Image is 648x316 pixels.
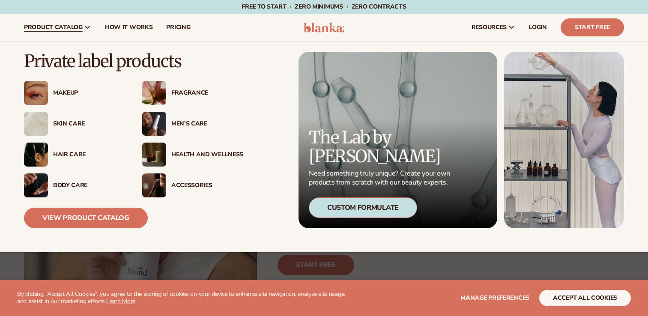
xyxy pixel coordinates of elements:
[142,173,243,197] a: Female with makeup brush. Accessories
[17,291,352,305] p: By clicking "Accept All Cookies", you agree to the storing of cookies on your device to enhance s...
[24,143,48,167] img: Female hair pulled back with clips.
[166,24,190,31] span: pricing
[304,22,344,33] img: logo
[105,24,153,31] span: How It Works
[17,14,98,41] a: product catalog
[142,112,166,136] img: Male holding moisturizer bottle.
[242,3,406,11] span: Free to start · ZERO minimums · ZERO contracts
[465,14,522,41] a: resources
[53,89,125,97] div: Makeup
[53,182,125,189] div: Body Care
[24,81,48,105] img: Female with glitter eye makeup.
[24,208,148,228] a: View Product Catalog
[309,128,453,166] p: The Lab by [PERSON_NAME]
[24,143,125,167] a: Female hair pulled back with clips. Hair Care
[142,112,243,136] a: Male holding moisturizer bottle. Men’s Care
[309,169,453,187] p: Need something truly unique? Create your own products from scratch with our beauty experts.
[299,52,497,228] a: Microscopic product formula. The Lab by [PERSON_NAME] Need something truly unique? Create your ow...
[142,173,166,197] img: Female with makeup brush.
[106,297,135,305] a: Learn More
[142,81,166,105] img: Pink blooming flower.
[24,81,125,105] a: Female with glitter eye makeup. Makeup
[504,52,624,228] img: Female in lab with equipment.
[142,143,243,167] a: Candles and incense on table. Health And Wellness
[522,14,554,41] a: LOGIN
[171,120,243,128] div: Men’s Care
[460,290,529,306] button: Manage preferences
[24,24,83,31] span: product catalog
[142,81,243,105] a: Pink blooming flower. Fragrance
[171,182,243,189] div: Accessories
[529,24,547,31] span: LOGIN
[309,197,417,218] div: Custom Formulate
[24,52,243,71] p: Private label products
[142,143,166,167] img: Candles and incense on table.
[24,173,125,197] a: Male hand applying moisturizer. Body Care
[53,120,125,128] div: Skin Care
[53,151,125,158] div: Hair Care
[171,89,243,97] div: Fragrance
[159,14,197,41] a: pricing
[24,112,125,136] a: Cream moisturizer swatch. Skin Care
[98,14,160,41] a: How It Works
[561,18,624,36] a: Start Free
[24,112,48,136] img: Cream moisturizer swatch.
[539,290,631,306] button: accept all cookies
[171,151,243,158] div: Health And Wellness
[460,294,529,302] span: Manage preferences
[472,24,507,31] span: resources
[24,173,48,197] img: Male hand applying moisturizer.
